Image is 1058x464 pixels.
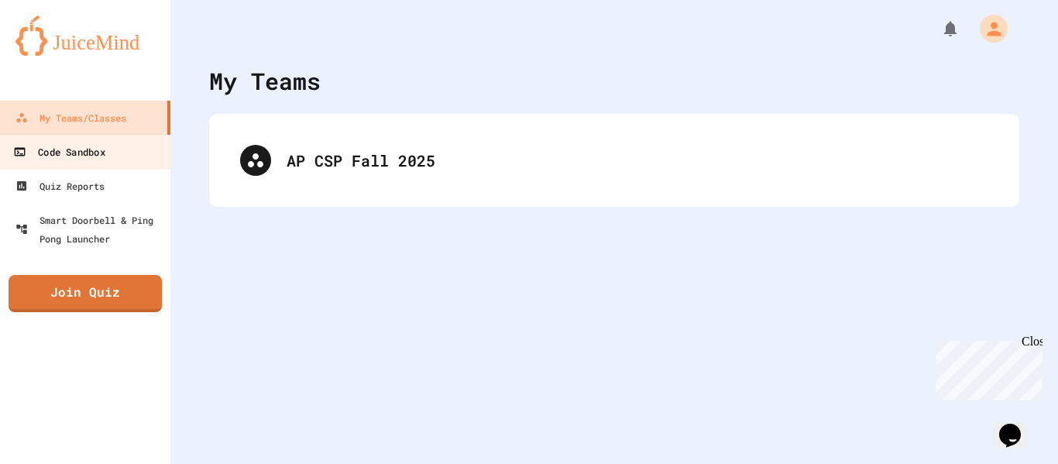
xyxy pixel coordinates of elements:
[6,6,107,98] div: Chat with us now!Close
[225,129,1004,191] div: AP CSP Fall 2025
[15,177,105,195] div: Quiz Reports
[15,108,126,127] div: My Teams/Classes
[964,11,1012,46] div: My Account
[993,402,1043,449] iframe: chat widget
[15,15,155,56] img: logo-orange.svg
[13,143,105,162] div: Code Sandbox
[209,64,321,98] div: My Teams
[9,275,162,312] a: Join Quiz
[929,335,1043,400] iframe: chat widget
[15,211,164,248] div: Smart Doorbell & Ping Pong Launcher
[287,149,988,172] div: AP CSP Fall 2025
[912,15,964,42] div: My Notifications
